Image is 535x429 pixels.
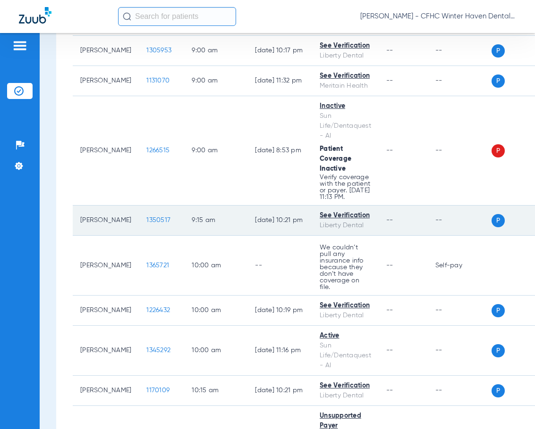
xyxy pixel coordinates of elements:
td: -- [428,296,492,326]
span: -- [386,147,393,154]
span: 1170109 [146,387,170,394]
td: -- [428,326,492,376]
div: Sun Life/Dentaquest - AI [320,341,371,371]
td: [PERSON_NAME] [73,36,139,66]
div: Liberty Dental [320,391,371,401]
span: 1226432 [146,307,170,313]
div: Inactive [320,101,371,111]
td: [PERSON_NAME] [73,296,139,326]
span: [PERSON_NAME] - CFHC Winter Haven Dental [360,12,516,21]
td: [PERSON_NAME] [73,66,139,96]
td: 9:00 AM [184,96,247,206]
div: Liberty Dental [320,221,371,231]
iframe: Chat Widget [488,384,535,429]
td: -- [428,376,492,406]
span: 1131070 [146,77,170,84]
div: See Verification [320,301,371,311]
td: 9:00 AM [184,66,247,96]
td: 10:15 AM [184,376,247,406]
img: Zuub Logo [19,7,51,24]
span: -- [386,347,393,354]
td: [DATE] 10:21 PM [247,376,312,406]
td: 10:00 AM [184,296,247,326]
span: -- [386,47,393,54]
td: -- [428,66,492,96]
td: -- [428,96,492,206]
td: [PERSON_NAME] [73,326,139,376]
div: See Verification [320,71,371,81]
span: P [492,344,505,357]
td: 10:00 AM [184,326,247,376]
div: See Verification [320,381,371,391]
td: 9:00 AM [184,36,247,66]
span: P [492,304,505,317]
td: 9:15 AM [184,206,247,236]
div: See Verification [320,211,371,221]
img: Search Icon [123,12,131,21]
span: Patient Coverage Inactive [320,146,351,172]
span: 1365721 [146,262,169,269]
img: hamburger-icon [12,40,27,51]
p: Verify coverage with the patient or payer. [DATE] 11:13 PM. [320,174,371,200]
td: [PERSON_NAME] [73,376,139,406]
td: [PERSON_NAME] [73,236,139,296]
div: Liberty Dental [320,51,371,61]
span: P [492,144,505,157]
div: Liberty Dental [320,311,371,321]
span: 1305953 [146,47,171,54]
input: Search for patients [118,7,236,26]
td: -- [247,236,312,296]
span: 1266515 [146,147,170,154]
p: We couldn’t pull any insurance info because they don’t have coverage on file. [320,244,371,290]
span: -- [386,262,393,269]
div: Sun Life/Dentaquest - AI [320,111,371,141]
span: -- [386,387,393,394]
span: -- [386,217,393,223]
td: -- [428,206,492,236]
td: [PERSON_NAME] [73,206,139,236]
td: [DATE] 10:17 PM [247,36,312,66]
span: 1345292 [146,347,170,354]
div: Active [320,331,371,341]
td: [DATE] 11:32 PM [247,66,312,96]
td: [DATE] 10:19 PM [247,296,312,326]
td: [DATE] 8:53 PM [247,96,312,206]
td: [DATE] 11:16 PM [247,326,312,376]
td: -- [428,36,492,66]
div: See Verification [320,41,371,51]
span: -- [386,307,393,313]
span: 1350517 [146,217,170,223]
td: Self-pay [428,236,492,296]
td: [DATE] 10:21 PM [247,206,312,236]
span: -- [386,77,393,84]
div: Meritain Health [320,81,371,91]
td: 10:00 AM [184,236,247,296]
span: P [492,74,505,88]
td: [PERSON_NAME] [73,96,139,206]
span: P [492,214,505,227]
span: P [492,44,505,58]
